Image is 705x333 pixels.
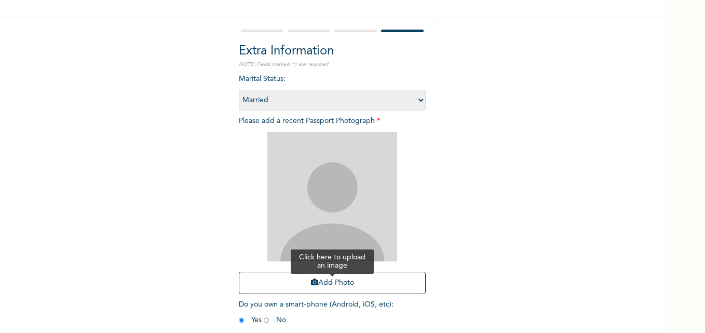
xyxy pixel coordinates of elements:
span: Marital Status : [239,75,426,104]
p: NOTE: Fields marked (*) are required [239,61,426,68]
h2: Extra Information [239,42,426,61]
span: Do you own a smart-phone (Android, iOS, etc) : Yes No [239,301,394,324]
button: Add Photo [239,272,426,294]
img: Crop [267,132,397,261]
span: Please add a recent Passport Photograph [239,117,426,299]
